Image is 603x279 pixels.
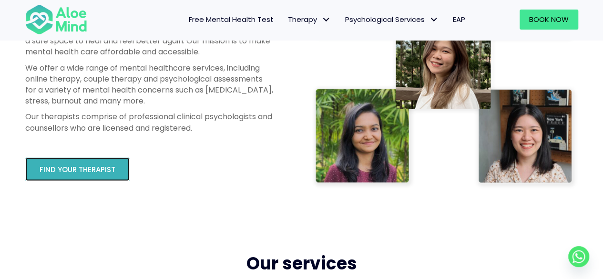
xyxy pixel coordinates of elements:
[529,14,569,24] span: Book Now
[319,13,333,27] span: Therapy: submenu
[25,62,273,107] p: We offer a wide range of mental healthcare services, including online therapy, couple therapy and...
[446,10,472,30] a: EAP
[40,165,115,175] span: Find your therapist
[520,10,578,30] a: Book Now
[345,14,439,24] span: Psychological Services
[288,14,331,24] span: Therapy
[25,111,273,133] p: Our therapists comprise of professional clinical psychologists and counsellors who are licensed a...
[100,10,472,30] nav: Menu
[453,14,465,24] span: EAP
[427,13,441,27] span: Psychological Services: submenu
[338,10,446,30] a: Psychological ServicesPsychological Services: submenu
[25,157,130,181] a: Find your therapist
[246,251,357,276] span: Our services
[281,10,338,30] a: TherapyTherapy: submenu
[189,14,274,24] span: Free Mental Health Test
[182,10,281,30] a: Free Mental Health Test
[25,4,87,35] img: Aloe mind Logo
[568,246,589,267] a: Whatsapp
